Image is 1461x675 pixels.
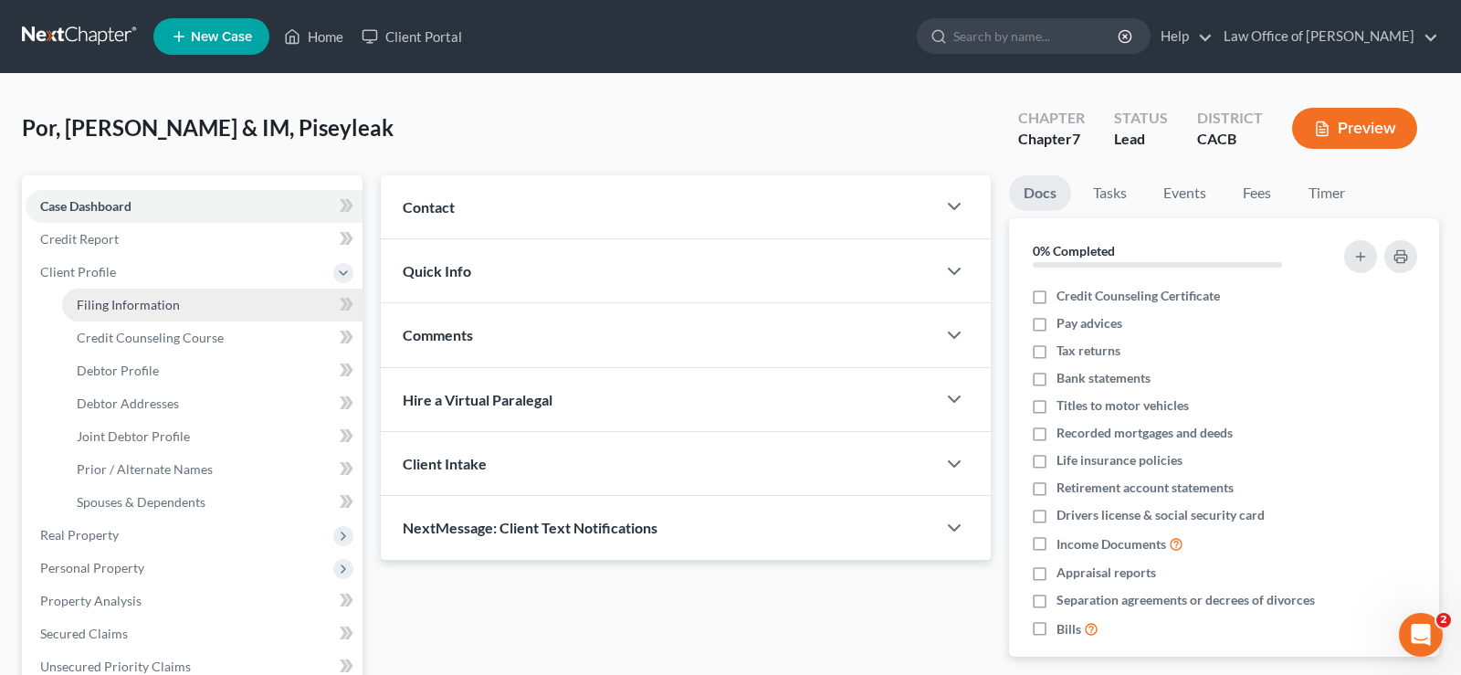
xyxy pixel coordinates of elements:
[1056,369,1151,387] span: Bank statements
[1197,129,1263,150] div: CACB
[1292,108,1417,149] button: Preview
[1018,108,1085,129] div: Chapter
[1436,613,1451,628] span: 2
[1197,108,1263,129] div: District
[1056,424,1233,442] span: Recorded mortgages and deeds
[62,354,363,387] a: Debtor Profile
[1056,396,1189,415] span: Titles to motor vehicles
[62,453,363,486] a: Prior / Alternate Names
[403,391,552,408] span: Hire a Virtual Paralegal
[77,396,179,411] span: Debtor Addresses
[1056,506,1265,524] span: Drivers license & social security card
[275,20,352,53] a: Home
[1056,314,1122,332] span: Pay advices
[403,198,455,216] span: Contact
[40,560,144,575] span: Personal Property
[40,527,119,543] span: Real Property
[62,486,363,519] a: Spouses & Dependents
[1294,175,1360,211] a: Timer
[1056,451,1182,469] span: Life insurance policies
[22,114,394,141] span: Por, [PERSON_NAME] & IM, Piseyleak
[953,19,1120,53] input: Search by name...
[352,20,471,53] a: Client Portal
[77,363,159,378] span: Debtor Profile
[77,461,213,477] span: Prior / Alternate Names
[40,626,128,641] span: Secured Claims
[77,428,190,444] span: Joint Debtor Profile
[1214,20,1438,53] a: Law Office of [PERSON_NAME]
[1056,620,1081,638] span: Bills
[62,387,363,420] a: Debtor Addresses
[40,659,191,674] span: Unsecured Priority Claims
[1018,129,1085,150] div: Chapter
[1056,479,1234,497] span: Retirement account statements
[1056,287,1220,305] span: Credit Counseling Certificate
[1114,129,1168,150] div: Lead
[1149,175,1221,211] a: Events
[1056,535,1166,554] span: Income Documents
[191,30,252,44] span: New Case
[1114,108,1168,129] div: Status
[1056,564,1156,582] span: Appraisal reports
[1399,613,1443,657] iframe: Intercom live chat
[62,322,363,354] a: Credit Counseling Course
[40,264,116,279] span: Client Profile
[26,223,363,256] a: Credit Report
[1009,175,1071,211] a: Docs
[1072,130,1080,147] span: 7
[62,420,363,453] a: Joint Debtor Profile
[26,617,363,650] a: Secured Claims
[26,585,363,617] a: Property Analysis
[1033,243,1115,258] strong: 0% Completed
[403,455,487,472] span: Client Intake
[40,593,142,608] span: Property Analysis
[77,330,224,345] span: Credit Counseling Course
[1056,591,1315,609] span: Separation agreements or decrees of divorces
[40,198,131,214] span: Case Dashboard
[26,190,363,223] a: Case Dashboard
[1078,175,1141,211] a: Tasks
[403,262,471,279] span: Quick Info
[40,231,119,247] span: Credit Report
[77,297,180,312] span: Filing Information
[403,326,473,343] span: Comments
[77,494,205,510] span: Spouses & Dependents
[1228,175,1287,211] a: Fees
[62,289,363,322] a: Filing Information
[1151,20,1213,53] a: Help
[403,519,657,536] span: NextMessage: Client Text Notifications
[1056,342,1120,360] span: Tax returns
